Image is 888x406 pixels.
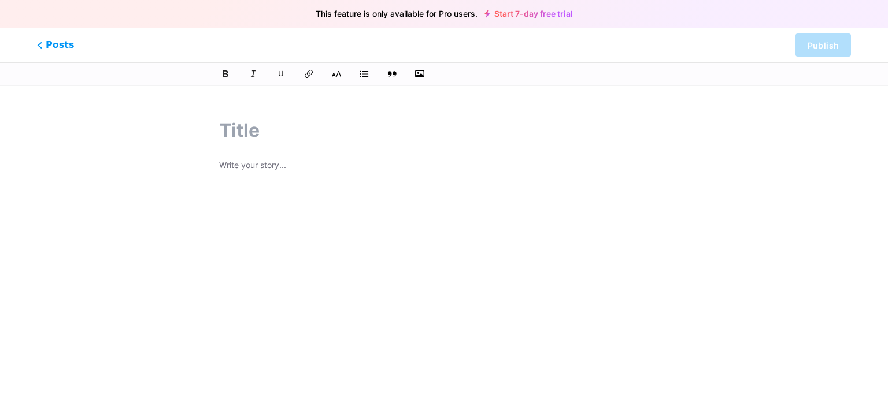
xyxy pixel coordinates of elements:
span: Publish [808,40,839,50]
span: This feature is only available for Pro users. [316,6,478,22]
input: Title [219,117,669,144]
a: Start 7-day free trial [484,9,573,18]
button: Publish [795,33,851,57]
span: Posts [37,38,74,52]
